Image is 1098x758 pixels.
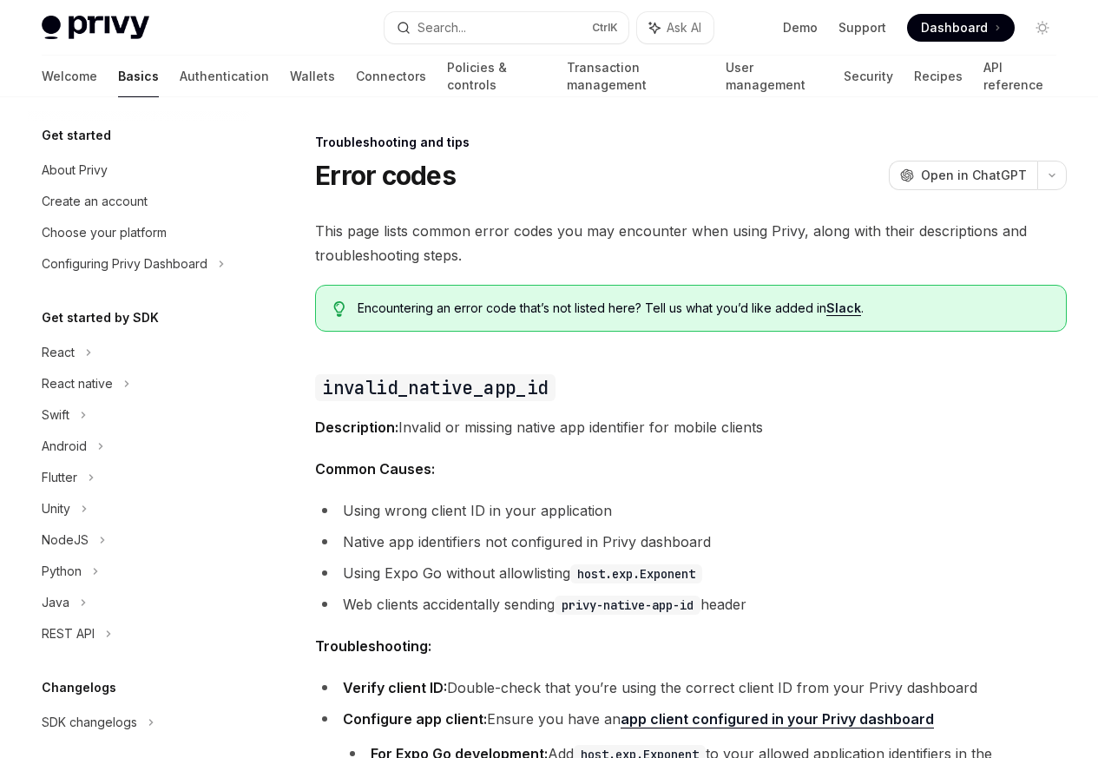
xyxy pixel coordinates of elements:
[418,17,466,38] div: Search...
[180,56,269,97] a: Authentication
[570,564,702,583] code: host.exp.Exponent
[567,56,704,97] a: Transaction management
[838,19,886,36] a: Support
[42,373,113,394] div: React native
[783,19,818,36] a: Demo
[844,56,893,97] a: Security
[42,307,159,328] h5: Get started by SDK
[42,623,95,644] div: REST API
[343,710,487,728] strong: Configure app client:
[315,676,1067,700] li: Double-check that you’re using the correct client ID from your Privy dashboard
[667,19,701,36] span: Ask AI
[555,596,700,615] code: privy-native-app-id
[592,21,618,35] span: Ctrl K
[42,160,108,181] div: About Privy
[315,592,1067,616] li: Web clients accidentally sending header
[118,56,159,97] a: Basics
[290,56,335,97] a: Wallets
[921,19,988,36] span: Dashboard
[42,677,116,698] h5: Changelogs
[889,161,1037,190] button: Open in ChatGPT
[42,498,70,519] div: Unity
[315,374,555,401] code: invalid_native_app_id
[28,217,250,248] a: Choose your platform
[315,219,1067,267] span: This page lists common error codes you may encounter when using Privy, along with their descripti...
[42,56,97,97] a: Welcome
[983,56,1056,97] a: API reference
[315,637,431,655] strong: Troubleshooting:
[315,419,398,436] strong: Description:
[315,460,435,478] strong: Common Causes:
[315,415,1067,439] span: Invalid or missing native app identifier for mobile clients
[42,191,148,212] div: Create an account
[42,436,87,457] div: Android
[447,56,546,97] a: Policies & controls
[42,16,149,40] img: light logo
[42,467,77,488] div: Flutter
[42,342,75,363] div: React
[42,561,82,582] div: Python
[315,134,1067,151] div: Troubleshooting and tips
[726,56,824,97] a: User management
[385,12,628,43] button: Search...CtrlK
[356,56,426,97] a: Connectors
[343,679,447,696] strong: Verify client ID:
[637,12,713,43] button: Ask AI
[42,222,167,243] div: Choose your platform
[315,561,1067,585] li: Using Expo Go without allowlisting
[907,14,1015,42] a: Dashboard
[42,405,69,425] div: Swift
[28,155,250,186] a: About Privy
[42,125,111,146] h5: Get started
[921,167,1027,184] span: Open in ChatGPT
[315,160,456,191] h1: Error codes
[42,712,137,733] div: SDK changelogs
[42,254,207,274] div: Configuring Privy Dashboard
[1029,14,1056,42] button: Toggle dark mode
[621,710,934,728] a: app client configured in your Privy dashboard
[333,301,345,317] svg: Tip
[42,592,69,613] div: Java
[42,530,89,550] div: NodeJS
[826,300,861,316] a: Slack
[28,186,250,217] a: Create an account
[914,56,963,97] a: Recipes
[315,530,1067,554] li: Native app identifiers not configured in Privy dashboard
[315,498,1067,523] li: Using wrong client ID in your application
[358,300,1049,317] span: Encountering an error code that’s not listed here? Tell us what you’d like added in .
